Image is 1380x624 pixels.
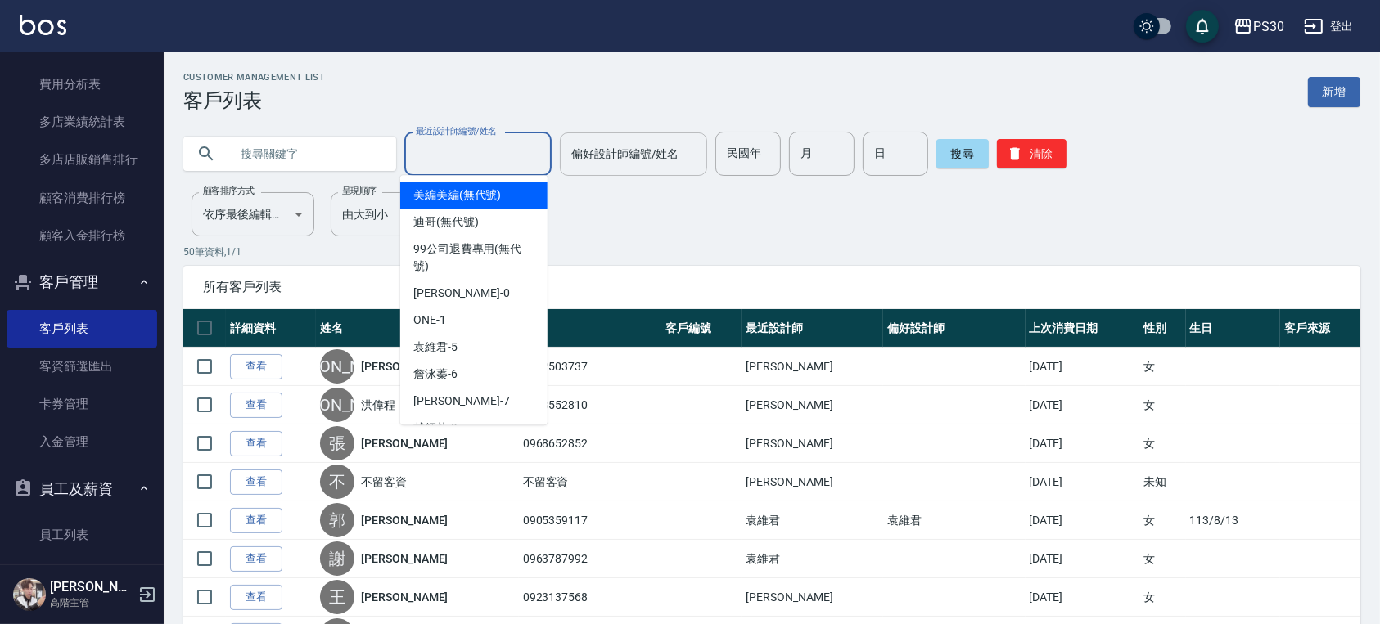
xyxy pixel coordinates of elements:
[7,65,157,103] a: 費用分析表
[183,245,1360,259] p: 50 筆資料, 1 / 1
[320,580,354,614] div: 王
[7,554,157,591] a: 員工離職列表
[883,501,1025,540] td: 袁維君
[1139,501,1185,540] td: 女
[742,540,883,578] td: 袁維君
[1139,386,1185,424] td: 女
[413,339,458,356] span: 袁維君 -5
[1026,540,1139,578] td: [DATE]
[7,348,157,385] a: 客資篩選匯出
[230,431,282,456] a: 查看
[230,354,282,379] a: 查看
[320,426,354,460] div: 張
[320,465,354,499] div: 不
[230,546,282,572] a: 查看
[230,585,282,610] a: 查看
[1280,309,1360,348] th: 客戶來源
[742,348,883,386] td: [PERSON_NAME]
[519,501,662,540] td: 0905359117
[413,186,502,204] span: 美編美編 (無代號)
[361,550,448,567] a: [PERSON_NAME]
[413,420,458,437] span: 戴鈺芳 -9
[230,508,282,533] a: 查看
[7,141,157,178] a: 多店店販銷售排行
[1026,309,1139,348] th: 上次消費日期
[413,213,479,231] span: 迪哥 (無代號)
[7,179,157,217] a: 顧客消費排行榜
[1026,386,1139,424] td: [DATE]
[519,309,662,348] th: 電話
[13,578,46,611] img: Person
[331,192,453,236] div: 由大到小
[7,103,157,141] a: 多店業績統計表
[203,279,1341,295] span: 所有客戶列表
[361,512,448,528] a: [PERSON_NAME]
[1186,10,1219,43] button: save
[203,185,255,197] label: 顧客排序方式
[997,139,1067,168] button: 清除
[226,309,316,348] th: 詳細資料
[742,309,883,348] th: 最近設計師
[50,579,133,595] h5: [PERSON_NAME]
[413,366,458,383] span: 詹泳蓁 -6
[361,397,395,413] a: 洪偉程
[7,516,157,554] a: 員工列表
[519,424,662,463] td: 0968652852
[413,285,510,302] span: [PERSON_NAME] -0
[1139,424,1185,463] td: 女
[320,503,354,537] div: 郭
[342,185,377,197] label: 呈現順序
[1253,16,1284,37] div: PS30
[320,541,354,576] div: 謝
[50,595,133,610] p: 高階主管
[1026,501,1139,540] td: [DATE]
[519,348,662,386] td: 0932503737
[413,240,534,275] span: 99公司退費專用 (無代號)
[519,463,662,501] td: 不留客資
[7,468,157,510] button: 員工及薪資
[320,388,354,422] div: [PERSON_NAME]
[361,589,448,605] a: [PERSON_NAME]
[192,192,314,236] div: 依序最後編輯時間
[7,310,157,348] a: 客戶列表
[1186,501,1280,540] td: 113/8/13
[936,139,989,168] button: 搜尋
[413,312,446,329] span: ONE -1
[183,72,325,83] h2: Customer Management List
[661,309,742,348] th: 客戶編號
[316,309,519,348] th: 姓名
[1139,309,1185,348] th: 性別
[7,217,157,254] a: 顧客入金排行榜
[742,501,883,540] td: 袁維君
[183,89,325,112] h3: 客戶列表
[1026,463,1139,501] td: [DATE]
[1297,11,1360,42] button: 登出
[1026,348,1139,386] td: [DATE]
[883,309,1025,348] th: 偏好設計師
[230,469,282,495] a: 查看
[1308,77,1360,107] a: 新增
[230,393,282,418] a: 查看
[1026,578,1139,617] td: [DATE]
[229,132,383,176] input: 搜尋關鍵字
[742,463,883,501] td: [PERSON_NAME]
[1139,463,1185,501] td: 未知
[320,349,354,384] div: [PERSON_NAME]
[413,393,510,410] span: [PERSON_NAME] -7
[361,435,448,451] a: [PERSON_NAME]
[742,578,883,617] td: [PERSON_NAME]
[7,423,157,460] a: 入金管理
[1026,424,1139,463] td: [DATE]
[742,386,883,424] td: [PERSON_NAME]
[742,424,883,463] td: [PERSON_NAME]
[519,578,662,617] td: 0923137568
[1139,578,1185,617] td: 女
[1139,348,1185,386] td: 女
[1227,10,1291,43] button: PS30
[20,15,66,35] img: Logo
[1139,540,1185,578] td: 女
[519,386,662,424] td: 0938552810
[416,125,497,137] label: 最近設計師編號/姓名
[519,540,662,578] td: 0963787992
[7,385,157,423] a: 卡券管理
